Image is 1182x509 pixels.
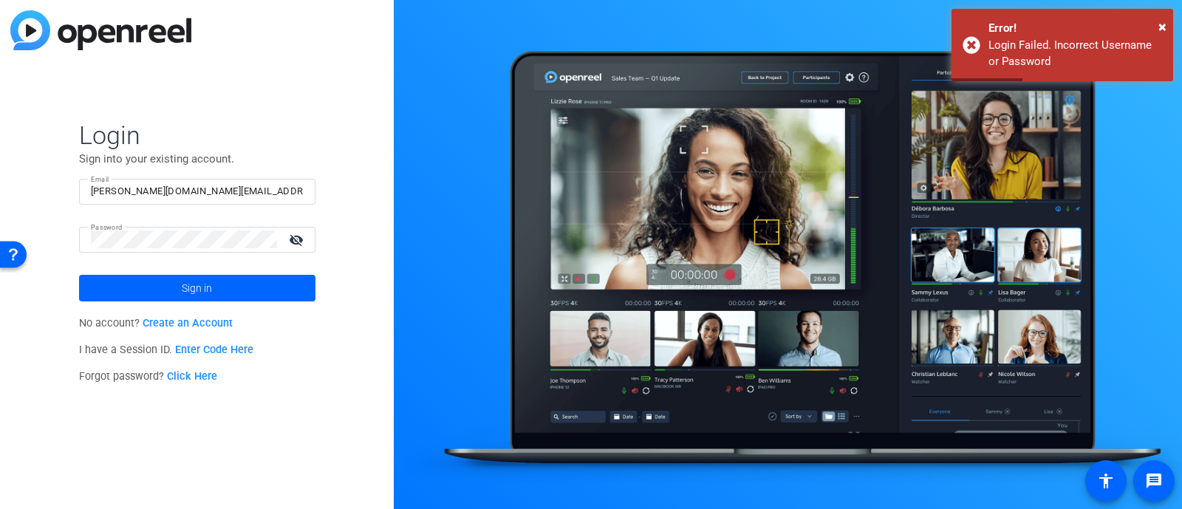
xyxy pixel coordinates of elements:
span: I have a Session ID. [79,344,254,356]
a: Click Here [167,370,217,383]
img: blue-gradient.svg [10,10,191,50]
mat-label: Email [91,175,109,183]
p: Sign into your existing account. [79,151,315,167]
input: Enter Email Address [91,182,304,200]
mat-label: Password [91,223,123,231]
span: × [1158,18,1166,35]
a: Create an Account [143,317,233,329]
mat-icon: visibility_off [280,229,315,250]
div: Login Failed. Incorrect Username or Password [988,37,1162,70]
button: Close [1158,16,1166,38]
button: Sign in [79,275,315,301]
span: No account? [79,317,233,329]
mat-icon: accessibility [1097,472,1115,490]
span: Login [79,120,315,151]
mat-icon: message [1145,472,1163,490]
div: Error! [988,20,1162,37]
span: Forgot password? [79,370,218,383]
a: Enter Code Here [175,344,253,356]
span: Sign in [182,270,212,307]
